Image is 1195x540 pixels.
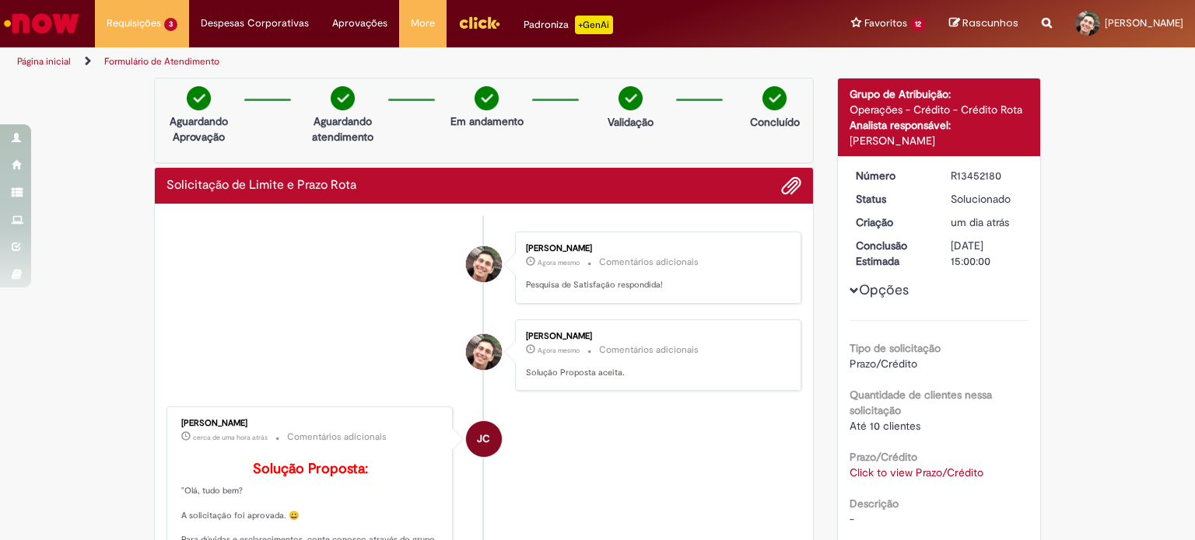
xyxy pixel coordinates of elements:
[599,256,699,269] small: Comentários adicionais
[161,113,237,145] p: Aguardando Aprovação
[599,343,699,357] small: Comentários adicionais
[951,214,1023,230] div: 27/08/2025 12:17:13
[864,16,907,31] span: Favoritos
[844,214,940,230] dt: Criação
[104,55,219,68] a: Formulário de Atendimento
[253,460,368,478] b: Solução Proposta:
[331,86,355,110] img: check-circle-green.png
[949,16,1018,31] a: Rascunhos
[951,168,1023,183] div: R13452180
[850,86,1029,102] div: Grupo de Atribuição:
[193,433,268,442] span: cerca de uma hora atrás
[910,18,926,31] span: 12
[526,332,785,341] div: [PERSON_NAME]
[164,18,177,31] span: 3
[538,346,580,355] span: Agora mesmo
[475,86,499,110] img: check-circle-green.png
[287,430,387,444] small: Comentários adicionais
[524,16,613,34] div: Padroniza
[538,346,580,355] time: 28/08/2025 19:00:03
[458,11,500,34] img: click_logo_yellow_360x200.png
[850,496,899,510] b: Descrição
[781,176,801,196] button: Adicionar anexos
[844,168,940,183] dt: Número
[850,357,917,371] span: Prazo/Crédito
[166,179,356,193] h2: Solicitação de Limite e Prazo Rota Histórico de tíquete
[332,16,387,31] span: Aprovações
[850,465,983,479] a: Click to view Prazo/Crédito
[1105,16,1183,30] span: [PERSON_NAME]
[951,215,1009,229] span: um dia atrás
[526,367,785,379] p: Solução Proposta aceita.
[2,8,82,39] img: ServiceNow
[619,86,643,110] img: check-circle-green.png
[850,450,917,464] b: Prazo/Crédito
[466,334,502,370] div: Herbert Siqueira Jacinto
[526,279,785,291] p: Pesquisa de Satisfação respondida!
[181,419,440,428] div: [PERSON_NAME]
[193,433,268,442] time: 28/08/2025 18:14:26
[538,258,580,267] span: Agora mesmo
[850,341,941,355] b: Tipo de solicitação
[850,117,1029,133] div: Analista responsável:
[411,16,435,31] span: More
[850,419,920,433] span: Até 10 clientes
[850,102,1029,117] div: Operações - Crédito - Crédito Rota
[750,114,800,130] p: Concluído
[17,55,71,68] a: Página inicial
[844,191,940,207] dt: Status
[305,113,380,145] p: Aguardando atendimento
[466,421,502,457] div: Jonas Correia
[526,244,785,253] div: [PERSON_NAME]
[538,258,580,267] time: 28/08/2025 19:00:19
[951,238,1023,269] div: [DATE] 15:00:00
[951,191,1023,207] div: Solucionado
[608,114,654,130] p: Validação
[477,420,490,458] span: JC
[187,86,211,110] img: check-circle-green.png
[201,16,309,31] span: Despesas Corporativas
[450,113,524,129] p: Em andamento
[12,47,785,76] ul: Trilhas de página
[951,215,1009,229] time: 27/08/2025 12:17:13
[850,388,992,417] b: Quantidade de clientes nessa solicitação
[466,246,502,282] div: Herbert Siqueira Jacinto
[850,512,854,526] span: -
[107,16,161,31] span: Requisições
[844,238,940,269] dt: Conclusão Estimada
[850,133,1029,148] div: [PERSON_NAME]
[962,16,1018,30] span: Rascunhos
[575,16,613,34] p: +GenAi
[762,86,787,110] img: check-circle-green.png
